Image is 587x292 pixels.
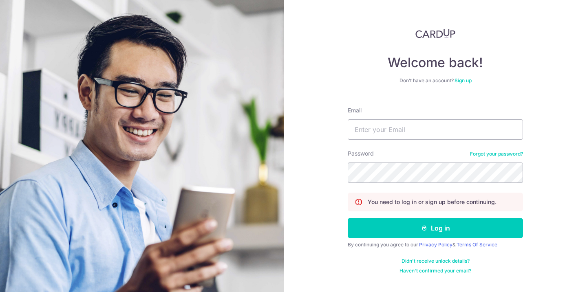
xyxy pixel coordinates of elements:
[348,106,362,114] label: Email
[457,242,497,248] a: Terms Of Service
[348,55,523,71] h4: Welcome back!
[455,77,472,83] a: Sign up
[348,119,523,140] input: Enter your Email
[368,198,497,206] p: You need to log in or sign up before continuing.
[348,149,374,158] label: Password
[399,268,471,274] a: Haven't confirmed your email?
[348,77,523,84] div: Don’t have an account?
[348,218,523,238] button: Log in
[415,29,455,38] img: CardUp Logo
[470,151,523,157] a: Forgot your password?
[419,242,452,248] a: Privacy Policy
[348,242,523,248] div: By continuing you agree to our &
[402,258,470,264] a: Didn't receive unlock details?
